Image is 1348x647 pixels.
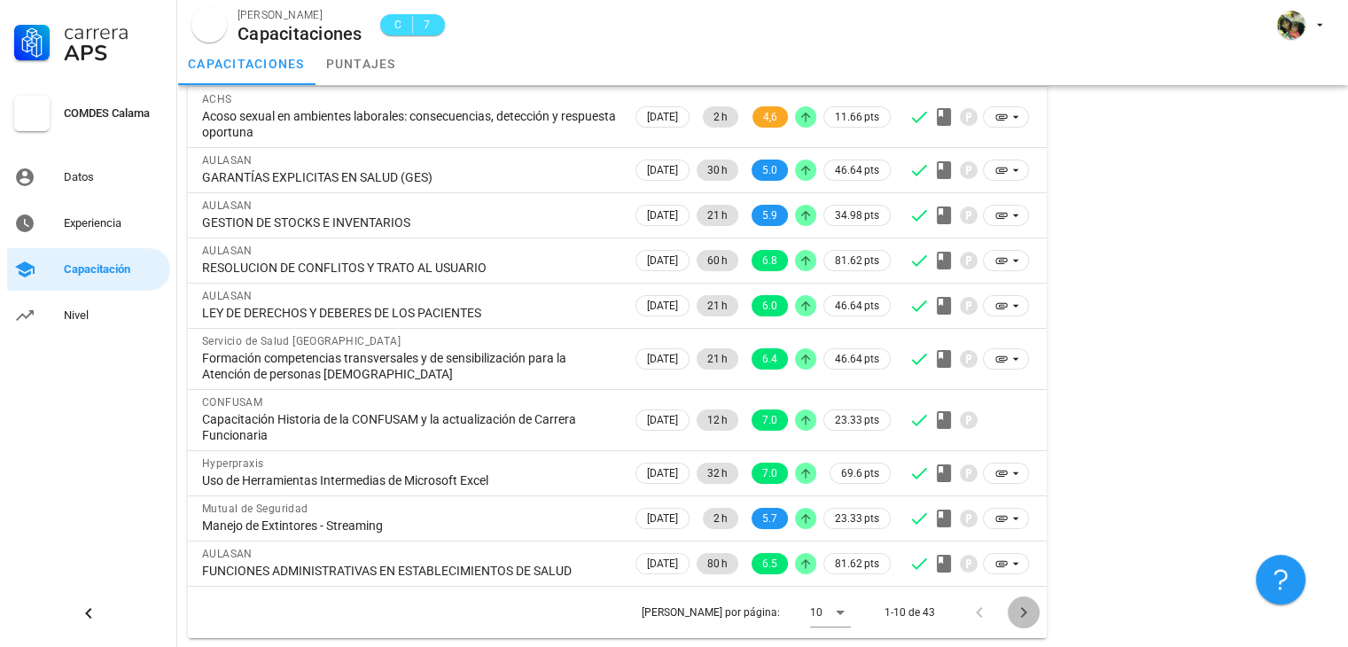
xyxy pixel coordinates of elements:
[647,107,678,127] span: [DATE]
[202,169,618,185] div: GARANTÍAS EXPLICITAS EN SALUD (GES)
[202,548,253,560] span: AULASAN
[202,457,263,470] span: Hyperpraxis
[391,16,405,34] span: C
[64,170,163,184] div: Datos
[835,555,879,573] span: 81.62 pts
[647,410,678,430] span: [DATE]
[202,290,253,302] span: AULASAN
[7,202,170,245] a: Experiencia
[1277,11,1305,39] div: avatar
[647,509,678,528] span: [DATE]
[707,553,728,574] span: 80 h
[647,464,678,483] span: [DATE]
[647,296,678,316] span: [DATE]
[810,598,851,627] div: 10Filas por página:
[642,587,851,638] div: [PERSON_NAME] por página:
[64,262,163,277] div: Capacitación
[202,305,618,321] div: LEY DE DERECHOS Y DEBERES DE LOS PACIENTES
[713,106,728,128] span: 2 h
[835,411,879,429] span: 23.33 pts
[707,160,728,181] span: 30 h
[841,464,879,482] span: 69.6 pts
[647,349,678,369] span: [DATE]
[202,93,232,105] span: ACHS
[647,251,678,270] span: [DATE]
[707,348,728,370] span: 21 h
[647,206,678,225] span: [DATE]
[64,106,163,121] div: COMDES Calama
[202,503,308,515] span: Mutual de Seguridad
[202,245,253,257] span: AULASAN
[238,24,362,43] div: Capacitaciones
[762,348,777,370] span: 6.4
[202,214,618,230] div: GESTION DE STOCKS E INVENTARIOS
[835,207,879,224] span: 34.98 pts
[707,250,728,271] span: 60 h
[762,463,777,484] span: 7.0
[762,160,777,181] span: 5.0
[647,554,678,573] span: [DATE]
[202,472,618,488] div: Uso de Herramientas Intermedias de Microsoft Excel
[713,508,728,529] span: 2 h
[884,604,935,620] div: 1-10 de 43
[202,396,262,409] span: CONFUSAM
[763,106,777,128] span: 4,6
[238,6,362,24] div: [PERSON_NAME]
[835,510,879,527] span: 23.33 pts
[810,604,822,620] div: 10
[202,199,253,212] span: AULASAN
[707,409,728,431] span: 12 h
[420,16,434,34] span: 7
[835,297,879,315] span: 46.64 pts
[7,294,170,337] a: Nivel
[202,108,618,140] div: Acoso sexual en ambientes laborales: consecuencias, detección y respuesta oportuna
[707,205,728,226] span: 21 h
[762,409,777,431] span: 7.0
[7,248,170,291] a: Capacitación
[202,518,618,534] div: Manejo de Extintores - Streaming
[835,161,879,179] span: 46.64 pts
[202,350,618,382] div: Formación competencias transversales y de sensibilización para la Atención de personas [DEMOGRAPH...
[1008,596,1040,628] button: Página siguiente
[64,21,163,43] div: Carrera
[835,252,879,269] span: 81.62 pts
[202,154,253,167] span: AULASAN
[707,295,728,316] span: 21 h
[707,463,728,484] span: 32 h
[177,43,316,85] a: capacitaciones
[762,250,777,271] span: 6.8
[7,156,170,199] a: Datos
[202,260,618,276] div: RESOLUCION DE CONFLITOS Y TRATO AL USUARIO
[191,7,227,43] div: avatar
[762,205,777,226] span: 5.9
[64,308,163,323] div: Nivel
[835,350,879,368] span: 46.64 pts
[762,553,777,574] span: 6.5
[64,43,163,64] div: APS
[202,563,618,579] div: FUNCIONES ADMINISTRATIVAS EN ESTABLECIMIENTOS DE SALUD
[762,295,777,316] span: 6.0
[202,411,618,443] div: Capacitación Historia de la CONFUSAM y la actualización de Carrera Funcionaria
[202,335,401,347] span: Servicio de Salud [GEOGRAPHIC_DATA]
[316,43,407,85] a: puntajes
[835,108,879,126] span: 11.66 pts
[762,508,777,529] span: 5.7
[647,160,678,180] span: [DATE]
[64,216,163,230] div: Experiencia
